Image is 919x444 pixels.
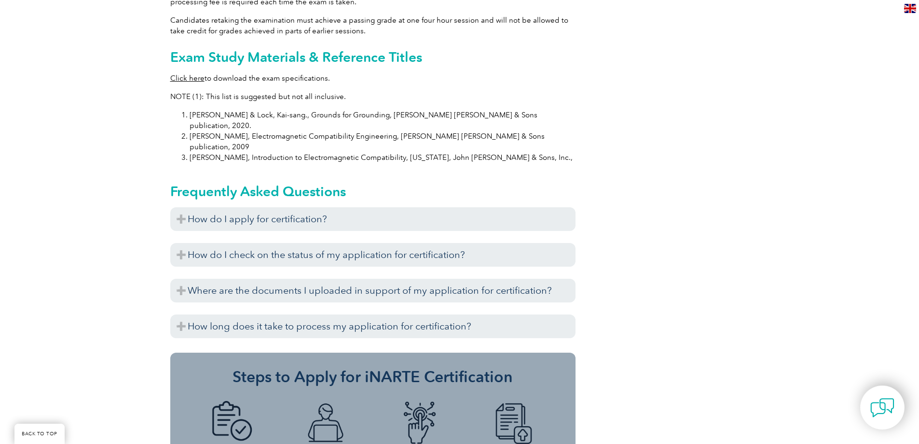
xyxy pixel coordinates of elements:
h3: How long does it take to process my application for certification? [170,315,576,338]
li: [PERSON_NAME] & Lock, Kai-sang., Grounds for Grounding, [PERSON_NAME] [PERSON_NAME] & Sons public... [190,110,576,131]
h2: Frequently Asked Questions [170,184,576,199]
li: [PERSON_NAME], Electromagnetic Compatibility Engineering, [PERSON_NAME] [PERSON_NAME] & Sons publ... [190,131,576,152]
img: contact-chat.png [870,396,894,420]
p: NOTE (1): This list is suggested but not all inclusive. [170,91,576,102]
p: to download the exam specifications. [170,73,576,84]
h2: Exam Study Materials & Reference Titles [170,49,576,65]
p: Candidates retaking the examination must achieve a passing grade at one four hour session and wil... [170,15,576,36]
h3: How do I apply for certification? [170,207,576,231]
img: en [904,4,916,13]
h3: Steps to Apply for iNARTE Certification [185,367,561,387]
a: Click here [170,74,205,83]
h3: How do I check on the status of my application for certification? [170,243,576,267]
li: [PERSON_NAME], Introduction to Electromagnetic Compatibility, [US_STATE], John [PERSON_NAME] & So... [190,152,576,163]
h3: Where are the documents I uploaded in support of my application for certification? [170,279,576,302]
a: BACK TO TOP [14,424,65,444]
